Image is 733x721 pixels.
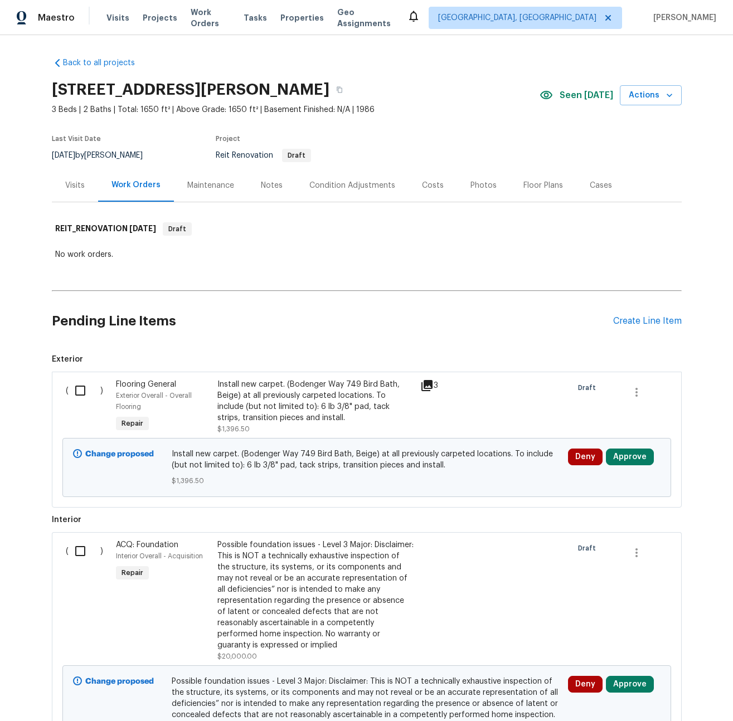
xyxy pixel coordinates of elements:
[52,354,682,365] span: Exterior
[62,376,113,438] div: ( )
[606,449,654,465] button: Approve
[111,179,161,191] div: Work Orders
[38,12,75,23] span: Maestro
[613,316,682,327] div: Create Line Item
[568,449,603,465] button: Deny
[116,553,203,559] span: Interior Overall - Acquisition
[620,85,682,106] button: Actions
[52,135,101,142] span: Last Visit Date
[216,135,240,142] span: Project
[217,379,414,423] div: Install new carpet. (Bodenger Way 749 Bird Bath, Beige) at all previously carpeted locations. To ...
[52,514,682,525] span: Interior
[52,57,159,69] a: Back to all projects
[244,14,267,22] span: Tasks
[470,180,497,191] div: Photos
[164,223,191,235] span: Draft
[578,382,600,393] span: Draft
[52,149,156,162] div: by [PERSON_NAME]
[187,180,234,191] div: Maintenance
[52,152,75,159] span: [DATE]
[129,225,156,232] span: [DATE]
[172,475,561,486] span: $1,396.50
[329,80,349,100] button: Copy Address
[117,418,148,429] span: Repair
[649,12,716,23] span: [PERSON_NAME]
[560,90,613,101] span: Seen [DATE]
[261,180,283,191] div: Notes
[438,12,596,23] span: [GEOGRAPHIC_DATA], [GEOGRAPHIC_DATA]
[65,180,85,191] div: Visits
[283,152,310,159] span: Draft
[629,89,673,103] span: Actions
[116,381,176,388] span: Flooring General
[606,676,654,693] button: Approve
[523,180,563,191] div: Floor Plans
[116,541,178,549] span: ACQ: Foundation
[106,12,129,23] span: Visits
[52,211,682,247] div: REIT_RENOVATION [DATE]Draft
[172,449,561,471] span: Install new carpet. (Bodenger Way 749 Bird Bath, Beige) at all previously carpeted locations. To ...
[422,180,444,191] div: Costs
[216,152,311,159] span: Reit Renovation
[143,12,177,23] span: Projects
[280,12,324,23] span: Properties
[309,180,395,191] div: Condition Adjustments
[420,379,464,392] div: 3
[191,7,230,29] span: Work Orders
[568,676,603,693] button: Deny
[217,539,414,651] div: Possible foundation issues - Level 3 Major: Disclaimer: This is NOT a technically exhaustive insp...
[116,392,192,410] span: Exterior Overall - Overall Flooring
[52,295,613,347] h2: Pending Line Items
[590,180,612,191] div: Cases
[337,7,394,29] span: Geo Assignments
[117,567,148,578] span: Repair
[55,222,156,236] h6: REIT_RENOVATION
[62,536,113,665] div: ( )
[52,104,540,115] span: 3 Beds | 2 Baths | Total: 1650 ft² | Above Grade: 1650 ft² | Basement Finished: N/A | 1986
[578,543,600,554] span: Draft
[217,426,250,432] span: $1,396.50
[217,653,257,660] span: $20,000.00
[55,249,678,260] div: No work orders.
[85,450,154,458] b: Change proposed
[85,678,154,685] b: Change proposed
[52,84,329,95] h2: [STREET_ADDRESS][PERSON_NAME]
